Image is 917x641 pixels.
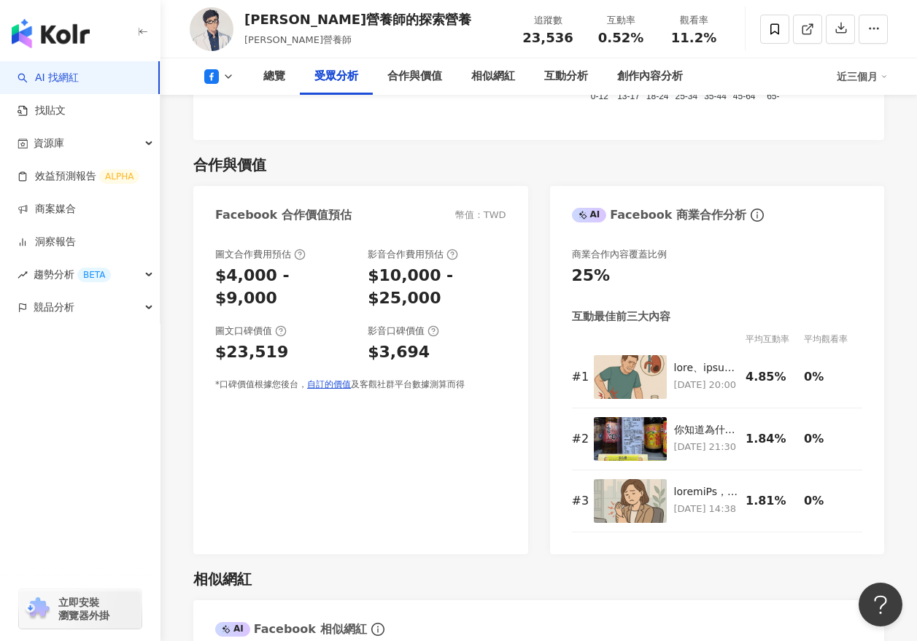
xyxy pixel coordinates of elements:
div: 相似網紅 [471,68,515,85]
img: KOL Avatar [190,7,233,51]
img: chrome extension [23,597,52,621]
tspan: 35-44 [704,91,727,101]
div: *口碑價值根據您後台， 及客觀社群平台數據測算而得 [215,378,506,391]
span: 競品分析 [34,291,74,324]
img: 最近澳洲有吃B群，疑似維生素B6過量造成神經症狀！ 我查了資料，新聞是說有超過600人反應，補充後出現神經痛、肌肉痙攣等神經症狀，且有140位消費者聯繫律師提起訴訟，主要是懷疑該產品的維生素B6... [594,479,667,523]
a: searchAI 找網紅 [18,71,79,85]
span: info-circle [748,206,766,224]
div: 4.85% [746,369,797,385]
div: lore、ipsumdol？ sitametconsectetu，adipiscingelitseddo，eiusmodtemporinc，utlaboreetdoloremagnaa，enim... [674,361,739,376]
div: Facebook 商業合作分析 [572,207,747,223]
div: 近三個月 [837,65,888,88]
div: 影音合作費用預估 [368,248,458,261]
div: $10,000 - $25,000 [368,265,506,310]
a: 效益預測報告ALPHA [18,169,139,184]
div: $4,000 - $9,000 [215,265,353,310]
div: 25% [572,265,611,287]
div: 平均互動率 [746,332,804,346]
span: [PERSON_NAME]營養師 [244,34,352,45]
a: 找貼文 [18,104,66,118]
div: $23,519 [215,341,288,364]
span: 立即安裝 瀏覽器外掛 [58,596,109,622]
div: AI [215,622,250,637]
a: 商案媒合 [18,202,76,217]
p: [DATE] 14:38 [674,501,739,517]
div: # 2 [572,431,587,447]
span: 資源庫 [34,127,64,160]
p: [DATE] 21:30 [674,439,739,455]
div: 圖文合作費用預估 [215,248,306,261]
span: 11.2% [671,31,716,45]
div: 商業合作內容覆蓋比例 [572,248,667,261]
div: 你知道為什麼香油價差可以到一倍嗎？ 價格差異其實從成分標示就看得出來，比較便宜的香油大多都是「稀釋」過的，用[PERSON_NAME]油加上芝麻油，比較貴的是純正100%芝麻油。 除了100%的... [674,423,739,438]
span: info-circle [369,621,387,638]
img: 你知道為什麼香油價差可以到一倍嗎？ 價格差異其實從成分標示就看得出來，比較便宜的香油大多都是「稀釋」過的，用沙拉油加上芝麻油，比較貴的是純正100%芝麻油。 除了100%的芝麻油以外，也有一款冷... [594,417,667,461]
span: rise [18,270,28,280]
span: 趨勢分析 [34,258,111,291]
a: 自訂的價值 [307,379,351,389]
tspan: 65- [767,91,779,101]
div: 影音口碑價值 [368,325,439,338]
p: [DATE] 20:00 [674,377,739,393]
span: 23,536 [522,30,573,45]
div: [PERSON_NAME]營養師的探索營養 [244,10,471,28]
div: 1.81% [746,493,797,509]
tspan: 0-12 [591,91,608,101]
div: loremiPs，dolorS2ametcons！ adipi，elitsed061doe，temporin、utlaboree，do401magnaaliquae，adminimveniaM4... [674,485,739,500]
div: 0% [804,369,855,385]
div: BETA [77,268,111,282]
div: 1.84% [746,431,797,447]
div: 觀看率 [666,13,721,28]
a: chrome extension立即安裝 瀏覽器外掛 [19,589,142,629]
div: 互動率 [593,13,649,28]
tspan: 25-34 [675,91,697,101]
tspan: 13-17 [617,91,640,101]
div: 0% [804,493,855,509]
div: 創作內容分析 [617,68,683,85]
div: 受眾分析 [314,68,358,85]
img: 保健食品、健康食品導致洗腎？ 最近新聞報導曾任衛生署副署長的名醫，提到藝人沈玉琳的問題就是吃太多保健食品，也說台灣洗腎率高就是太多健康食品，並說以前在當衛生署副署長時力主廢除健康食品法，但因為利... [594,355,667,399]
div: # 3 [572,493,587,509]
div: 幣值：TWD [455,209,506,222]
div: 合作與價值 [387,68,442,85]
span: 0.52% [598,31,643,45]
tspan: 45-64 [733,91,756,101]
tspan: 18-24 [646,91,669,101]
div: 互動分析 [544,68,588,85]
iframe: Help Scout Beacon - Open [859,583,902,626]
div: 互動最佳前三大內容 [572,309,670,325]
div: 相似網紅 [193,569,252,589]
div: $3,694 [368,341,430,364]
div: AI [572,208,607,222]
div: 追蹤數 [520,13,576,28]
div: 合作與價值 [193,155,266,175]
div: 圖文口碑價值 [215,325,287,338]
div: 0% [804,431,855,447]
div: Facebook 相似網紅 [215,621,367,637]
img: logo [12,19,90,48]
a: 洞察報告 [18,235,76,249]
div: 平均觀看率 [804,332,862,346]
div: 總覽 [263,68,285,85]
div: Facebook 合作價值預估 [215,207,352,223]
div: # 1 [572,369,587,385]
